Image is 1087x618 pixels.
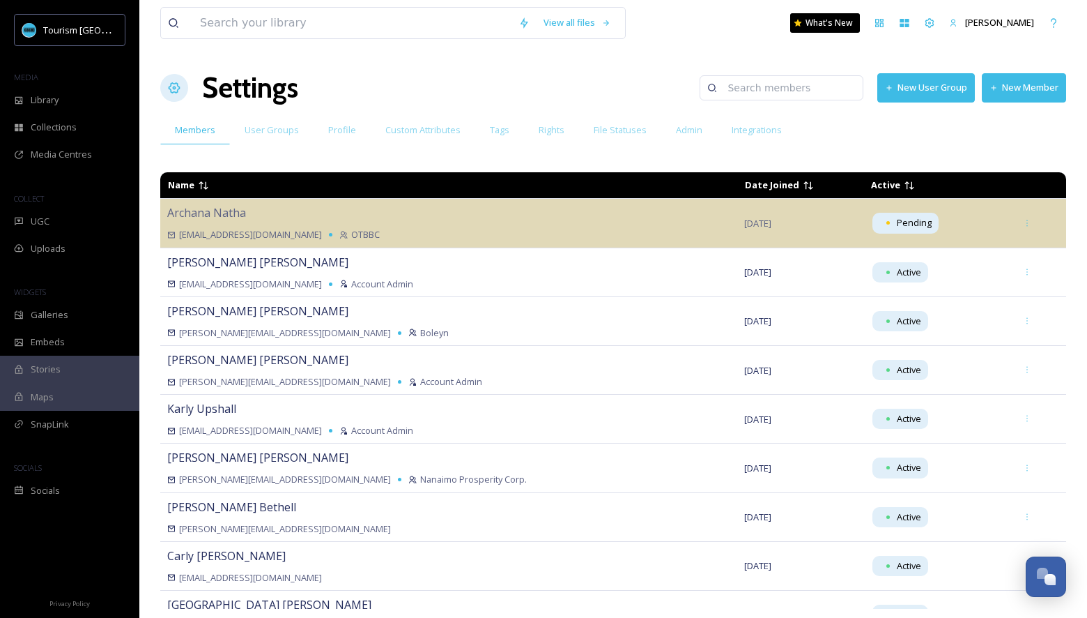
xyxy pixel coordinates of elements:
[420,326,449,340] span: Boleyn
[871,179,900,191] span: Active
[744,364,771,377] span: [DATE]
[897,363,921,377] span: Active
[167,303,348,319] span: [PERSON_NAME] [PERSON_NAME]
[31,418,69,431] span: SnapLink
[179,375,391,389] span: [PERSON_NAME][EMAIL_ADDRESS][DOMAIN_NAME]
[744,413,771,425] span: [DATE]
[161,173,737,197] td: Sort descending
[31,363,61,376] span: Stories
[179,326,391,340] span: [PERSON_NAME][EMAIL_ADDRESS][DOMAIN_NAME]
[351,228,380,241] span: OTBBC
[328,123,356,137] span: Profile
[539,123,564,137] span: Rights
[720,74,856,102] input: Search members
[193,8,511,38] input: Search your library
[790,13,860,33] a: What's New
[1008,180,1065,191] td: Sort descending
[167,499,296,515] span: [PERSON_NAME] Bethell
[31,484,60,497] span: Socials
[897,216,932,229] span: Pending
[351,278,413,291] span: Account Admin
[167,597,371,612] span: [GEOGRAPHIC_DATA] [PERSON_NAME]
[14,287,46,297] span: WIDGETS
[202,67,298,109] h1: Settings
[31,308,68,322] span: Galleries
[897,511,921,524] span: Active
[897,559,921,573] span: Active
[31,93,59,107] span: Library
[1026,557,1066,597] button: Open Chat
[897,315,921,328] span: Active
[385,123,461,137] span: Custom Attributes
[179,424,322,437] span: [EMAIL_ADDRESS][DOMAIN_NAME]
[744,462,771,474] span: [DATE]
[167,401,236,416] span: Karly Upshall
[49,594,90,611] a: Privacy Policy
[982,73,1066,102] button: New Member
[22,23,36,37] img: tourism_nanaimo_logo.jpeg
[175,123,215,137] span: Members
[594,123,647,137] span: File Statuses
[744,217,771,229] span: [DATE]
[14,72,38,82] span: MEDIA
[732,123,782,137] span: Integrations
[745,179,799,191] span: Date Joined
[31,391,54,404] span: Maps
[537,9,618,36] a: View all files
[43,23,168,36] span: Tourism [GEOGRAPHIC_DATA]
[14,193,44,204] span: COLLECT
[179,473,391,486] span: [PERSON_NAME][EMAIL_ADDRESS][DOMAIN_NAME]
[744,315,771,327] span: [DATE]
[31,215,49,228] span: UGC
[49,599,90,608] span: Privacy Policy
[167,548,286,564] span: Carly [PERSON_NAME]
[744,559,771,572] span: [DATE]
[738,173,863,197] td: Sort ascending
[877,73,975,102] button: New User Group
[676,123,702,137] span: Admin
[245,123,299,137] span: User Groups
[168,179,194,191] span: Name
[179,571,322,585] span: [EMAIL_ADDRESS][DOMAIN_NAME]
[420,375,482,389] span: Account Admin
[897,461,921,474] span: Active
[31,242,65,255] span: Uploads
[179,522,391,536] span: [PERSON_NAME][EMAIL_ADDRESS][DOMAIN_NAME]
[864,173,1007,197] td: Sort descending
[179,278,322,291] span: [EMAIL_ADDRESS][DOMAIN_NAME]
[31,148,92,161] span: Media Centres
[14,462,42,473] span: SOCIALS
[31,336,65,349] span: Embeds
[167,255,348,270] span: [PERSON_NAME] [PERSON_NAME]
[942,9,1041,36] a: [PERSON_NAME]
[351,424,413,437] span: Account Admin
[897,412,921,425] span: Active
[31,121,77,134] span: Collections
[167,352,348,368] span: [PERSON_NAME] [PERSON_NAME]
[167,205,246,220] span: Archana Natha
[420,473,527,486] span: Nanaimo Prosperity Corp.
[167,450,348,465] span: [PERSON_NAME] [PERSON_NAME]
[179,228,322,241] span: [EMAIL_ADDRESS][DOMAIN_NAME]
[965,16,1034,29] span: [PERSON_NAME]
[744,511,771,523] span: [DATE]
[897,266,921,279] span: Active
[744,266,771,278] span: [DATE]
[490,123,509,137] span: Tags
